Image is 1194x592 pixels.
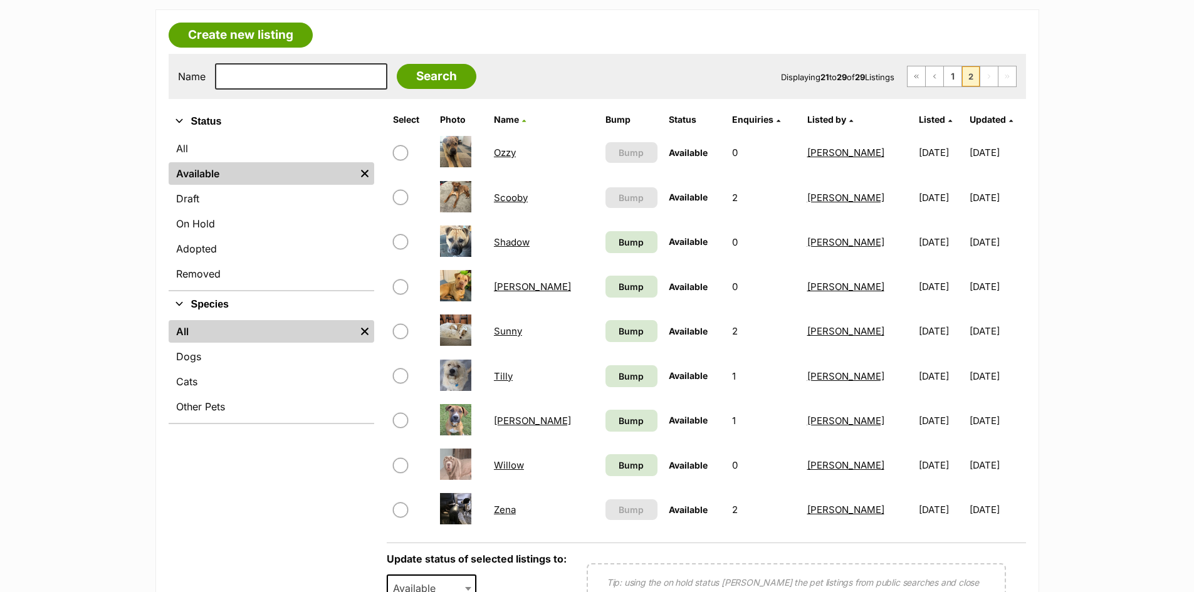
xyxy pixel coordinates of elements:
td: 0 [727,131,801,174]
a: Listed by [807,114,853,125]
a: [PERSON_NAME] [807,415,884,427]
span: Bump [619,370,644,383]
span: Bump [619,280,644,293]
a: [PERSON_NAME] [807,325,884,337]
td: [DATE] [970,355,1024,398]
a: Remove filter [355,320,374,343]
a: Adopted [169,237,374,260]
td: [DATE] [970,176,1024,219]
a: Previous page [926,66,943,86]
a: Other Pets [169,395,374,418]
a: Bump [605,276,657,298]
td: 0 [727,265,801,308]
a: Bump [605,231,657,253]
a: Create new listing [169,23,313,48]
td: [DATE] [914,488,968,531]
a: [PERSON_NAME] [807,281,884,293]
span: translation missing: en.admin.listings.index.attributes.enquiries [732,114,773,125]
th: Status [664,110,726,130]
a: All [169,320,355,343]
a: Enquiries [732,114,780,125]
a: All [169,137,374,160]
a: Draft [169,187,374,210]
button: Status [169,113,374,130]
a: [PERSON_NAME] [494,415,571,427]
td: 0 [727,221,801,264]
a: Available [169,162,355,185]
a: Remove filter [355,162,374,185]
a: Tilly [494,370,513,382]
a: Zena [494,504,516,516]
a: Scooby [494,192,528,204]
td: [DATE] [970,488,1024,531]
td: [DATE] [970,131,1024,174]
button: Bump [605,187,657,208]
span: Available [669,326,708,336]
span: Available [669,192,708,202]
label: Update status of selected listings to: [387,553,567,565]
a: Bump [605,410,657,432]
a: Bump [605,365,657,387]
td: 2 [727,176,801,219]
th: Select [388,110,434,130]
nav: Pagination [907,66,1017,87]
td: [DATE] [914,355,968,398]
td: [DATE] [970,309,1024,353]
span: Bump [619,503,644,516]
a: Shadow [494,236,530,248]
a: [PERSON_NAME] [807,459,884,471]
td: 1 [727,399,801,442]
td: 2 [727,309,801,353]
span: Available [669,460,708,470]
td: 0 [727,444,801,487]
span: Listed [919,114,945,125]
a: [PERSON_NAME] [807,370,884,382]
td: 1 [727,355,801,398]
td: [DATE] [970,399,1024,442]
a: [PERSON_NAME] [494,281,571,293]
span: Bump [619,459,644,472]
span: Bump [619,236,644,249]
span: Page 2 [962,66,980,86]
a: [PERSON_NAME] [807,192,884,204]
span: Bump [619,146,644,159]
a: Listed [919,114,952,125]
span: Available [669,415,708,425]
a: Willow [494,459,524,471]
a: Name [494,114,526,125]
td: [DATE] [970,444,1024,487]
span: Available [669,147,708,158]
td: [DATE] [970,265,1024,308]
button: Species [169,296,374,313]
span: Updated [970,114,1006,125]
td: 2 [727,488,801,531]
td: [DATE] [914,221,968,264]
a: [PERSON_NAME] [807,147,884,158]
label: Name [178,71,206,82]
strong: 29 [855,72,865,82]
td: [DATE] [914,399,968,442]
button: Bump [605,142,657,163]
a: On Hold [169,212,374,235]
a: [PERSON_NAME] [807,236,884,248]
a: Ozzy [494,147,516,158]
span: Name [494,114,519,125]
span: Available [669,236,708,247]
a: [PERSON_NAME] [807,504,884,516]
div: Species [169,318,374,423]
span: Available [669,370,708,381]
td: [DATE] [914,131,968,174]
a: Dogs [169,345,374,368]
a: Page 1 [944,66,961,86]
span: Last page [998,66,1016,86]
a: Cats [169,370,374,393]
span: Available [669,504,708,515]
button: Bump [605,499,657,520]
td: [DATE] [914,444,968,487]
input: Search [397,64,476,89]
span: Bump [619,414,644,427]
th: Bump [600,110,662,130]
a: Bump [605,320,657,342]
td: [DATE] [914,176,968,219]
a: Removed [169,262,374,285]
